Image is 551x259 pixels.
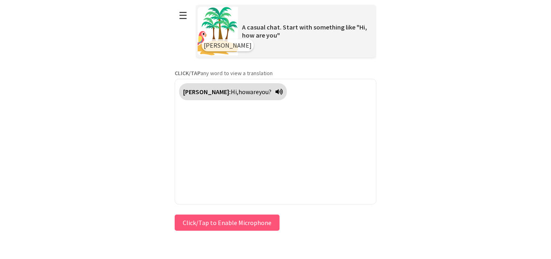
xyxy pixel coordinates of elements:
[231,88,238,96] span: Hi,
[175,69,200,77] strong: CLICK/TAP
[242,23,367,39] span: A casual chat. Start with something like "Hi, how are you"
[204,41,252,49] span: [PERSON_NAME]
[179,83,287,100] div: Click to translate
[175,215,280,231] button: Click/Tap to Enable Microphone
[250,88,259,96] span: are
[259,88,271,96] span: you?
[238,88,250,96] span: how
[175,5,192,26] button: ☰
[198,7,238,55] img: Scenario Image
[175,69,376,77] p: any word to view a translation
[183,88,231,96] strong: [PERSON_NAME]:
